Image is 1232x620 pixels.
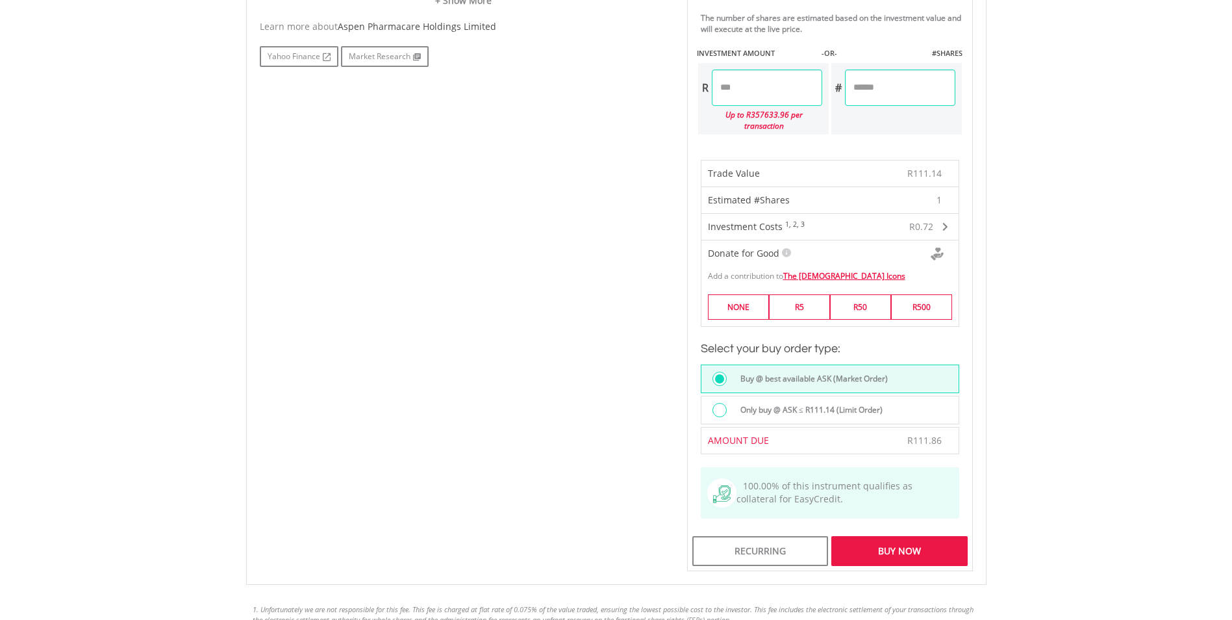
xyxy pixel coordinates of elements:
span: Investment Costs [708,220,783,233]
label: INVESTMENT AMOUNT [697,48,775,58]
span: Aspen Pharmacare Holdings Limited [338,20,496,32]
div: Add a contribution to [701,264,959,281]
h3: Select your buy order type: [701,340,959,358]
span: Trade Value [708,167,760,179]
a: Yahoo Finance [260,46,338,67]
span: 100.00% of this instrument qualifies as collateral for EasyCredit. [736,480,912,505]
label: R5 [769,294,830,320]
div: # [831,70,845,106]
label: -OR- [822,48,837,58]
div: Learn more about [260,20,668,33]
div: R [698,70,712,106]
div: The number of shares are estimated based on the investment value and will execute at the live price. [701,12,967,34]
label: #SHARES [932,48,962,58]
span: R111.86 [907,434,942,446]
span: 1 [937,194,942,207]
label: NONE [708,294,769,320]
div: Up to R357633.96 per transaction [698,106,822,135]
span: R0.72 [909,220,933,233]
img: collateral-qualifying-green.svg [713,485,731,503]
a: Market Research [341,46,429,67]
label: R500 [891,294,952,320]
div: Buy Now [831,536,967,566]
label: Buy @ best available ASK (Market Order) [733,372,888,386]
span: Donate for Good [708,247,779,259]
span: AMOUNT DUE [708,434,769,446]
img: Donte For Good [931,248,944,261]
label: R50 [830,294,891,320]
label: Only buy @ ASK ≤ R111.14 (Limit Order) [733,403,883,417]
div: Recurring [692,536,828,566]
span: Estimated #Shares [708,194,790,206]
a: The [DEMOGRAPHIC_DATA] Icons [783,270,905,281]
sup: 1, 2, 3 [785,220,805,229]
span: R111.14 [907,167,942,179]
